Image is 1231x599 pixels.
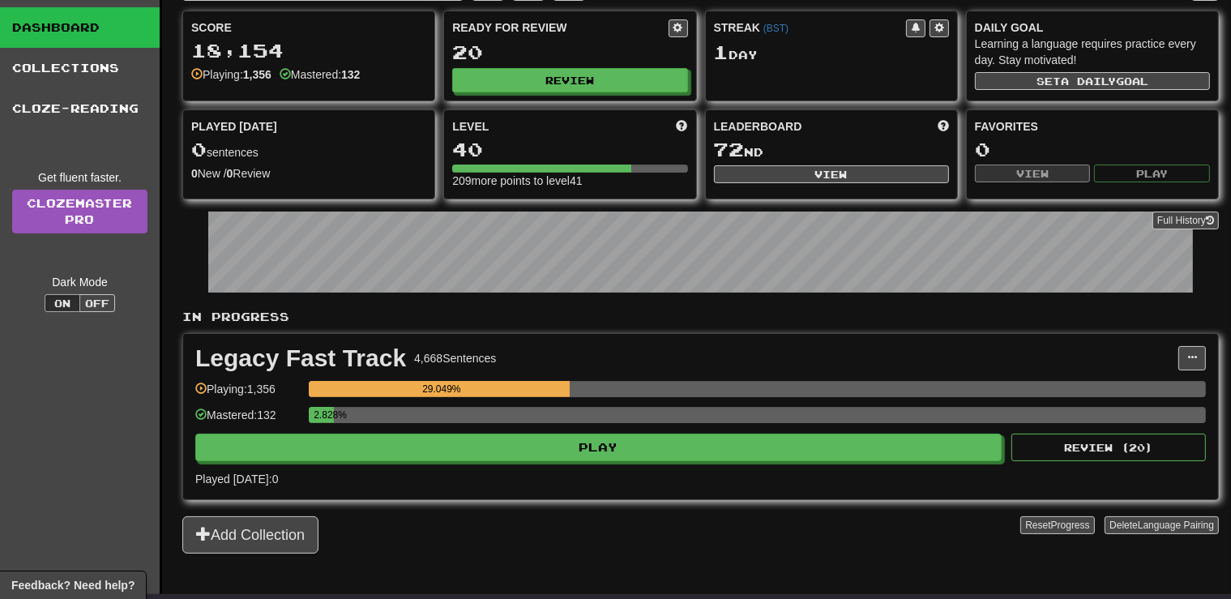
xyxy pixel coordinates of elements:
div: Favorites [975,118,1210,135]
span: This week in points, UTC [938,118,949,135]
button: Full History [1152,212,1219,229]
div: Dark Mode [12,274,147,290]
button: On [45,294,80,312]
span: 72 [714,138,745,160]
div: Playing: 1,356 [195,381,301,408]
strong: 132 [341,68,360,81]
div: Mastered: 132 [195,407,301,434]
span: a daily [1061,75,1116,87]
div: nd [714,139,949,160]
div: Legacy Fast Track [195,346,406,370]
div: Get fluent faster. [12,169,147,186]
div: sentences [191,139,426,160]
div: Playing: [191,66,271,83]
div: Score [191,19,426,36]
span: Open feedback widget [11,577,135,593]
a: ClozemasterPro [12,190,147,233]
button: Review (20) [1011,434,1206,461]
button: ResetProgress [1020,516,1094,534]
div: 0 [975,139,1210,160]
div: 4,668 Sentences [414,350,496,366]
p: In Progress [182,309,1219,325]
strong: 0 [227,167,233,180]
button: Off [79,294,115,312]
button: Add Collection [182,516,318,554]
a: (BST) [763,23,789,34]
div: 209 more points to level 41 [452,173,687,189]
div: 2.828% [314,407,334,423]
div: New / Review [191,165,426,182]
button: Seta dailygoal [975,72,1210,90]
span: 0 [191,138,207,160]
div: 29.049% [314,381,569,397]
button: DeleteLanguage Pairing [1105,516,1219,534]
div: 40 [452,139,687,160]
span: Language Pairing [1138,520,1214,531]
div: 18,154 [191,41,426,61]
button: View [714,165,949,183]
div: Ready for Review [452,19,668,36]
div: Mastered: [280,66,361,83]
div: Day [714,42,949,63]
button: Play [1094,165,1210,182]
span: 1 [714,41,729,63]
span: Played [DATE]: 0 [195,473,278,486]
div: 20 [452,42,687,62]
div: Streak [714,19,906,36]
button: View [975,165,1091,182]
span: Level [452,118,489,135]
span: Played [DATE] [191,118,277,135]
strong: 1,356 [243,68,271,81]
div: Learning a language requires practice every day. Stay motivated! [975,36,1210,68]
button: Play [195,434,1002,461]
span: Leaderboard [714,118,802,135]
span: Progress [1051,520,1090,531]
div: Daily Goal [975,19,1210,36]
strong: 0 [191,167,198,180]
button: Review [452,68,687,92]
span: Score more points to level up [677,118,688,135]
